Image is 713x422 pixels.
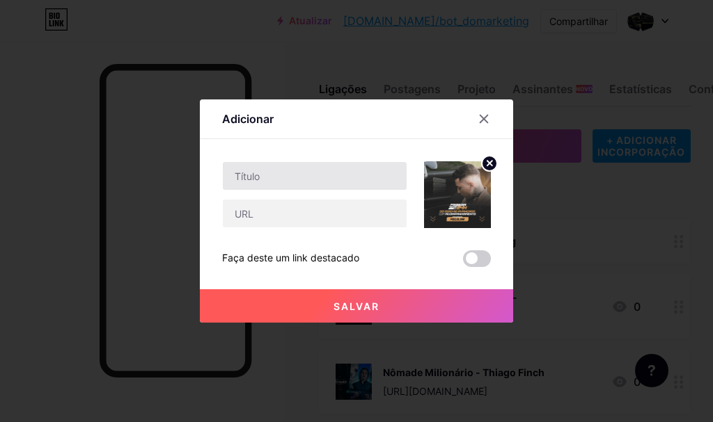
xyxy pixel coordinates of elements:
[223,200,407,227] input: URL
[223,162,407,190] input: Título
[424,161,491,228] img: link_miniatura
[222,252,359,263] font: Faça deste um link destacado
[200,289,513,323] button: Salvar
[222,112,274,126] font: Adicionar
[334,300,379,312] font: Salvar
